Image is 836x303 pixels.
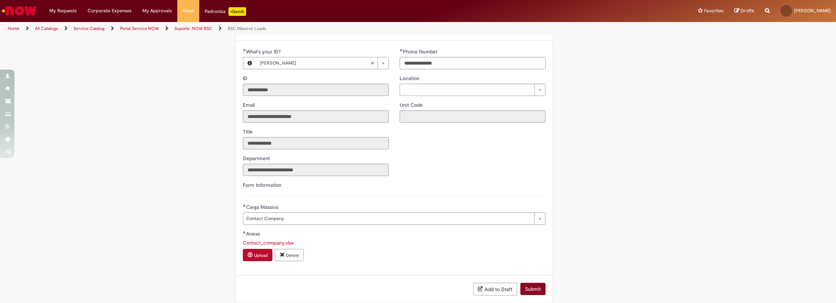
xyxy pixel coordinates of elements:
[183,7,194,14] span: More
[243,155,271,162] span: Read only - Department
[400,75,421,82] span: Location
[243,101,256,109] label: Read only - Email
[35,26,58,31] a: All Catalogs
[228,26,266,31] a: BSC Massive Loads
[74,26,104,31] a: Service Catalog
[243,249,272,261] button: Upload Attachment for Anexo Required
[243,110,389,123] input: Email
[400,102,424,108] span: Read only - Unit Code
[254,252,268,258] small: Upload
[400,49,403,52] span: Required Filled
[246,230,262,237] span: Anexo
[520,283,546,295] button: Submit
[400,84,546,96] a: Clear field Location
[243,182,281,188] label: Form Information
[120,26,159,31] a: Portal Service NOW
[49,7,77,14] span: My Requests
[794,8,831,14] span: [PERSON_NAME]
[243,240,294,246] a: Download Contact_company.xlsx
[256,57,388,69] a: [PERSON_NAME]Clear field What's your ID?
[243,102,256,108] span: Read only - Email
[243,204,246,207] span: Required Filled
[741,7,754,14] span: Drafts
[403,48,439,55] span: Phone Number
[8,26,19,31] a: Home
[243,49,246,52] span: Required Filled
[367,57,378,69] abbr: Clear field What's your ID?
[246,204,280,210] span: Carga Massiva
[243,84,389,96] input: ID
[5,22,552,35] ul: Page breadcrumbs
[243,75,249,82] label: Read only - ID
[205,7,246,16] div: Padroniza
[243,164,389,176] input: Department
[88,7,132,14] span: Corporate Expenses
[275,249,304,261] button: Delete Attachment Contact_company.xlsx
[243,57,256,69] button: What's your ID?, Preview this record Matheus Borges
[400,110,546,123] input: Unit Code
[400,101,424,109] label: Read only - Unit Code
[260,57,370,69] span: [PERSON_NAME]
[243,137,389,149] input: Title
[286,252,299,258] small: Delete
[243,231,246,234] span: Required Filled
[228,7,246,16] p: +GenAi
[400,57,546,69] input: Phone Number
[243,75,249,82] span: Read only - ID
[243,155,271,162] label: Read only - Department
[246,213,531,224] span: Contact Company
[1,4,38,18] img: ServiceNow
[142,7,172,14] span: My Approvals
[243,128,254,135] label: Read only - Title
[246,48,282,55] span: What's your ID?, Matheus Borges
[174,26,212,31] a: Suporte .NOW BSC
[473,283,517,295] button: Add to Draft
[704,7,724,14] span: Favorites
[734,8,754,14] a: Drafts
